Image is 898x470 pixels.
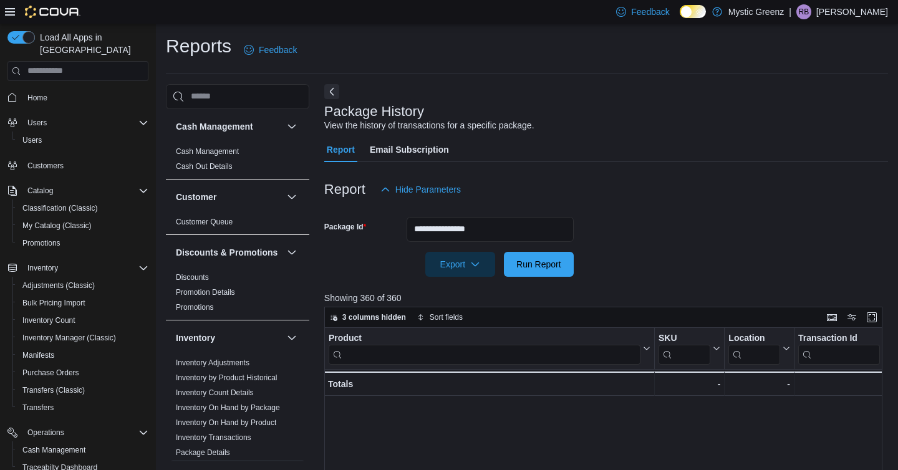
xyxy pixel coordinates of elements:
[259,44,297,56] span: Feedback
[22,425,148,440] span: Operations
[166,214,309,234] div: Customer
[22,315,75,325] span: Inventory Count
[864,310,879,325] button: Enter fullscreen
[176,120,253,133] h3: Cash Management
[17,133,148,148] span: Users
[22,385,85,395] span: Transfers (Classic)
[22,183,58,198] button: Catalog
[17,218,148,233] span: My Catalog (Classic)
[22,90,148,105] span: Home
[176,147,239,156] a: Cash Management
[324,104,424,119] h3: Package History
[22,203,98,213] span: Classification (Classic)
[798,376,890,391] div: -
[17,365,148,380] span: Purchase Orders
[17,443,148,458] span: Cash Management
[325,310,411,325] button: 3 columns hidden
[798,332,890,364] button: Transaction Id
[17,218,97,233] a: My Catalog (Classic)
[824,310,839,325] button: Keyboard shortcuts
[22,135,42,145] span: Users
[17,201,103,216] a: Classification (Classic)
[22,333,116,343] span: Inventory Manager (Classic)
[433,252,488,277] span: Export
[17,295,148,310] span: Bulk Pricing Import
[176,332,282,344] button: Inventory
[17,278,148,293] span: Adjustments (Classic)
[324,222,366,232] label: Package Id
[22,115,52,130] button: Users
[176,358,249,368] span: Inventory Adjustments
[324,84,339,99] button: Next
[176,217,233,227] span: Customer Queue
[239,37,302,62] a: Feedback
[680,18,680,19] span: Dark Mode
[12,132,153,149] button: Users
[659,376,720,391] div: -
[176,191,282,203] button: Customer
[17,236,148,251] span: Promotions
[176,287,235,297] span: Promotion Details
[516,258,561,271] span: Run Report
[329,332,640,364] div: Product
[176,162,233,171] a: Cash Out Details
[12,364,153,381] button: Purchase Orders
[395,183,461,196] span: Hide Parameters
[176,388,254,397] a: Inventory Count Details
[17,348,148,363] span: Manifests
[728,332,780,364] div: Location
[12,381,153,399] button: Transfers (Classic)
[27,428,64,438] span: Operations
[12,199,153,217] button: Classification (Classic)
[728,332,790,364] button: Location
[2,424,153,441] button: Operations
[176,273,209,282] a: Discounts
[329,332,640,344] div: Product
[22,368,79,378] span: Purchase Orders
[22,425,69,440] button: Operations
[844,310,859,325] button: Display options
[176,433,251,442] a: Inventory Transactions
[176,332,215,344] h3: Inventory
[25,6,80,18] img: Cova
[12,441,153,459] button: Cash Management
[284,119,299,134] button: Cash Management
[22,261,63,276] button: Inventory
[176,303,214,312] a: Promotions
[284,245,299,260] button: Discounts & Promotions
[430,312,463,322] span: Sort fields
[799,4,809,19] span: RB
[166,34,231,59] h1: Reports
[370,137,449,162] span: Email Subscription
[27,93,47,103] span: Home
[2,182,153,199] button: Catalog
[659,332,710,364] div: SKU URL
[22,221,92,231] span: My Catalog (Classic)
[176,403,280,413] span: Inventory On Hand by Package
[12,294,153,312] button: Bulk Pricing Import
[2,156,153,175] button: Customers
[798,332,880,364] div: Transaction Id URL
[17,133,47,148] a: Users
[22,261,148,276] span: Inventory
[176,246,282,259] button: Discounts & Promotions
[166,270,309,320] div: Discounts & Promotions
[17,201,148,216] span: Classification (Classic)
[176,146,239,156] span: Cash Management
[22,238,60,248] span: Promotions
[176,403,280,412] a: Inventory On Hand by Package
[176,272,209,282] span: Discounts
[728,332,780,344] div: Location
[17,330,121,345] a: Inventory Manager (Classic)
[324,119,534,132] div: View the history of transactions for a specific package.
[176,191,216,203] h3: Customer
[22,183,148,198] span: Catalog
[27,118,47,128] span: Users
[176,302,214,312] span: Promotions
[176,418,276,427] a: Inventory On Hand by Product
[284,189,299,204] button: Customer
[22,281,95,290] span: Adjustments (Classic)
[22,90,52,105] a: Home
[176,448,230,457] a: Package Details
[17,400,59,415] a: Transfers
